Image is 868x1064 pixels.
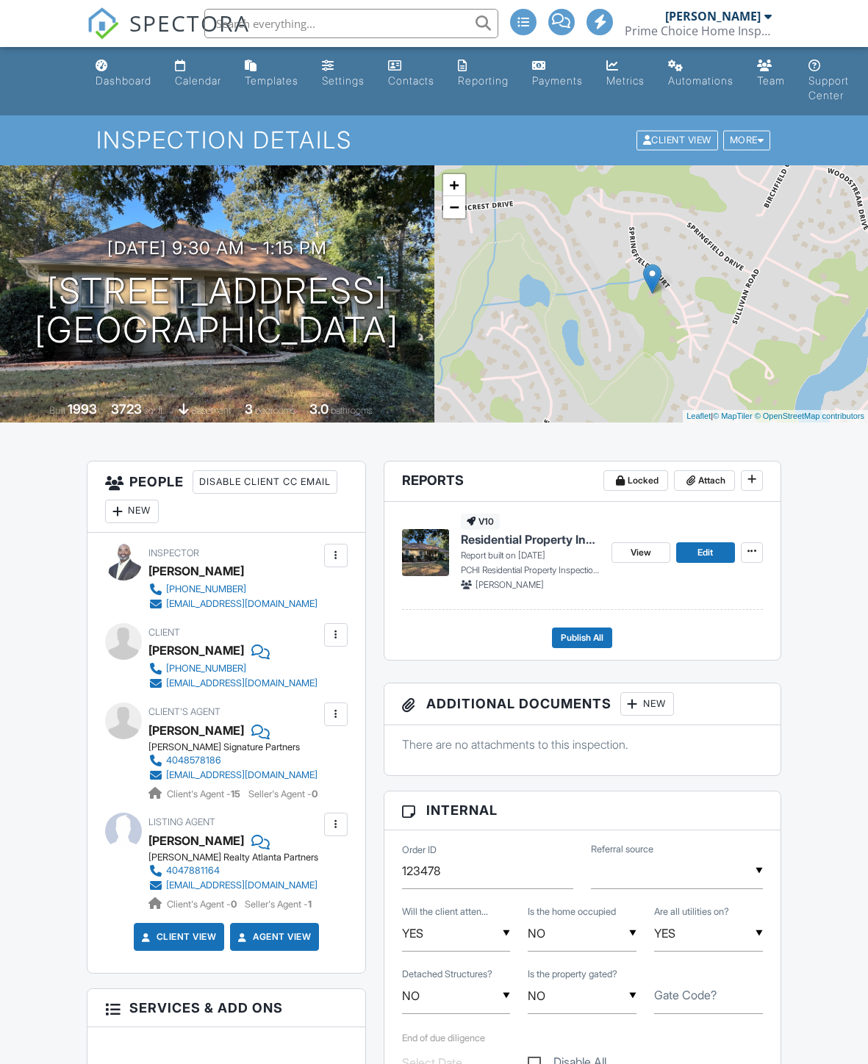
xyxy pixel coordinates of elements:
[166,677,318,689] div: [EMAIL_ADDRESS][DOMAIN_NAME]
[308,899,312,910] strong: 1
[255,405,295,416] span: bedrooms
[166,769,318,781] div: [EMAIL_ADDRESS][DOMAIN_NAME]
[402,1032,485,1043] label: End of due diligence
[148,753,318,768] a: 4048578186
[139,930,217,944] a: Client View
[96,127,772,153] h1: Inspection Details
[402,844,437,857] label: Order ID
[751,53,791,95] a: Team
[87,461,365,533] h3: People
[191,405,231,416] span: basement
[204,9,498,38] input: Search everything...
[723,131,771,151] div: More
[683,410,868,423] div: |
[239,53,304,95] a: Templates
[166,663,246,675] div: [PHONE_NUMBER]
[606,74,645,87] div: Metrics
[382,53,440,95] a: Contacts
[654,905,729,919] label: Are all utilities on?
[231,788,240,799] strong: 15
[96,74,151,87] div: Dashboard
[148,582,318,597] a: [PHONE_NUMBER]
[148,768,318,783] a: [EMAIL_ADDRESS][DOMAIN_NAME]
[458,74,509,87] div: Reporting
[144,405,165,416] span: sq. ft.
[166,865,220,877] div: 4047881164
[231,899,237,910] strong: 0
[636,131,718,151] div: Client View
[686,411,711,420] a: Leaflet
[803,53,855,109] a: Support Center
[384,683,781,725] h3: Additional Documents
[167,899,239,910] span: Client's Agent -
[331,405,373,416] span: bathrooms
[105,500,159,523] div: New
[665,9,761,24] div: [PERSON_NAME]
[148,706,220,717] span: Client's Agent
[528,968,617,981] label: Is the property gated?
[111,401,142,417] div: 3723
[654,987,717,1003] label: Gate Code?
[322,74,365,87] div: Settings
[148,816,215,827] span: Listing Agent
[528,905,616,919] label: Is the home occupied
[384,791,781,830] h3: Internal
[402,968,492,981] label: Detached Structures?
[166,755,221,766] div: 4048578186
[148,560,244,582] div: [PERSON_NAME]
[107,238,327,258] h3: [DATE] 9:30 am - 1:15 pm
[654,978,763,1014] input: Gate Code?
[148,661,318,676] a: [PHONE_NUMBER]
[193,470,337,494] div: Disable Client CC Email
[166,598,318,610] div: [EMAIL_ADDRESS][DOMAIN_NAME]
[625,24,772,38] div: Prime Choice Home Inspections
[662,53,739,95] a: Automations (Advanced)
[148,597,318,611] a: [EMAIL_ADDRESS][DOMAIN_NAME]
[532,74,583,87] div: Payments
[309,401,329,417] div: 3.0
[148,852,329,863] div: [PERSON_NAME] Realty Atlanta Partners
[808,74,849,101] div: Support Center
[245,899,312,910] span: Seller's Agent -
[757,74,785,87] div: Team
[635,134,722,145] a: Client View
[591,843,653,856] label: Referral source
[452,53,514,95] a: Reporting
[443,196,465,218] a: Zoom out
[87,20,250,51] a: SPECTORA
[402,905,488,919] label: Will the client attend the inspection
[755,411,864,420] a: © OpenStreetMap contributors
[148,627,180,638] span: Client
[402,736,763,752] p: There are no attachments to this inspection.
[245,74,298,87] div: Templates
[166,583,246,595] div: [PHONE_NUMBER]
[166,880,318,891] div: [EMAIL_ADDRESS][DOMAIN_NAME]
[68,401,97,417] div: 1993
[713,411,753,420] a: © MapTiler
[148,741,329,753] div: [PERSON_NAME] Signature Partners
[169,53,227,95] a: Calendar
[600,53,650,95] a: Metrics
[129,7,250,38] span: SPECTORA
[148,639,244,661] div: [PERSON_NAME]
[316,53,370,95] a: Settings
[148,547,199,558] span: Inspector
[526,53,589,95] a: Payments
[49,405,65,416] span: Built
[620,692,674,716] div: New
[148,676,318,691] a: [EMAIL_ADDRESS][DOMAIN_NAME]
[312,788,318,799] strong: 0
[35,272,399,350] h1: [STREET_ADDRESS] [GEOGRAPHIC_DATA]
[248,788,318,799] span: Seller's Agent -
[245,401,253,417] div: 3
[443,174,465,196] a: Zoom in
[148,719,244,741] a: [PERSON_NAME]
[235,930,311,944] a: Agent View
[87,989,365,1027] h3: Services & Add ons
[148,863,318,878] a: 4047881164
[388,74,434,87] div: Contacts
[668,74,734,87] div: Automations
[148,830,244,852] a: [PERSON_NAME]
